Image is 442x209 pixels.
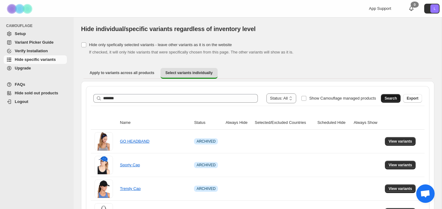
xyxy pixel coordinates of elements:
[424,4,440,14] button: Avatar with initials L
[4,38,67,47] a: Variant Picker Guide
[81,26,256,32] span: Hide individual/specific variants regardless of inventory level
[253,116,316,130] th: Selected/Excluded Countries
[389,163,412,168] span: View variants
[15,66,31,70] span: Upgrade
[120,186,141,191] a: Trendy Cap
[15,40,53,45] span: Variant Picker Guide
[4,47,67,55] a: Verify Installation
[389,139,412,144] span: View variants
[192,116,224,130] th: Status
[224,116,253,130] th: Always Hide
[381,94,401,103] button: Search
[385,161,416,169] button: View variants
[196,186,215,191] span: ARCHIVED
[6,23,69,28] span: CAMOUFLAGE
[403,94,422,103] button: Export
[5,0,36,17] img: Camouflage
[4,80,67,89] a: FAQs
[196,139,215,144] span: ARCHIVED
[120,139,149,144] a: GO HEADBAND
[161,68,218,79] button: Select variants individually
[15,82,25,87] span: FAQs
[369,6,391,11] span: App Support
[316,116,352,130] th: Scheduled Hide
[352,116,383,130] th: Always Show
[407,96,418,101] span: Export
[90,70,154,75] span: Apply to variants across all products
[309,96,376,101] span: Show Camouflage managed products
[411,2,419,8] div: 0
[385,96,397,101] span: Search
[85,68,159,78] button: Apply to variants across all products
[389,186,412,191] span: View variants
[118,116,192,130] th: Name
[120,163,140,167] a: Sporty Cap
[15,99,28,104] span: Logout
[4,97,67,106] a: Logout
[15,91,58,95] span: Hide sold out products
[385,137,416,146] button: View variants
[4,89,67,97] a: Hide sold out products
[15,31,26,36] span: Setup
[15,49,48,53] span: Verify Installation
[89,50,293,54] span: If checked, it will only hide variants that were specifically chosen from this page. The other va...
[196,163,215,168] span: ARCHIVED
[4,30,67,38] a: Setup
[416,184,435,203] div: Open chat
[89,42,232,47] span: Hide only spefically selected variants - leave other variants as it is on the website
[434,7,436,10] text: L
[165,70,213,75] span: Select variants individually
[385,184,416,193] button: View variants
[15,57,56,62] span: Hide specific variants
[4,55,67,64] a: Hide specific variants
[4,64,67,73] a: Upgrade
[430,4,439,13] span: Avatar with initials L
[408,6,414,12] a: 0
